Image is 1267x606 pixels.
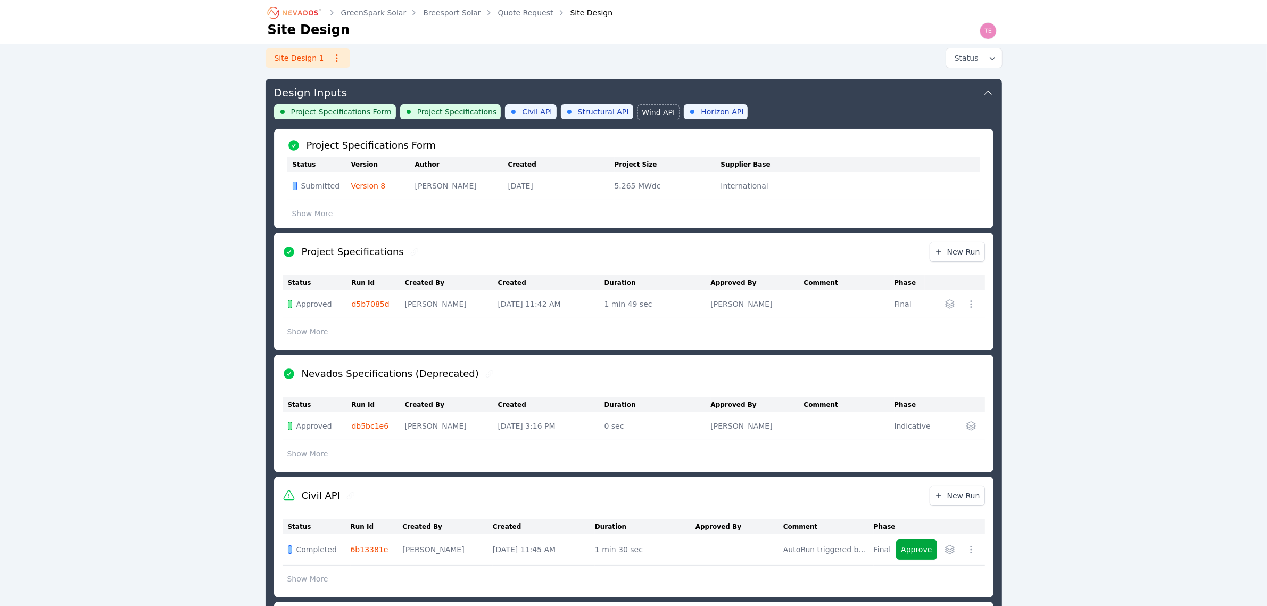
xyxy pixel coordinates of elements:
[498,7,553,18] a: Quote Request
[895,299,920,309] div: Final
[604,299,706,309] div: 1 min 49 sec
[351,157,415,172] th: Version
[895,275,925,290] th: Phase
[508,172,615,200] td: [DATE]
[946,48,1002,68] button: Status
[296,421,332,431] span: Approved
[930,242,985,262] a: New Run
[711,290,804,318] td: [PERSON_NAME]
[287,157,351,172] th: Status
[302,366,479,381] h2: Nevados Specifications (Deprecated)
[415,172,508,200] td: [PERSON_NAME]
[695,519,783,534] th: Approved By
[302,488,340,503] h2: Civil API
[934,490,980,501] span: New Run
[615,172,721,200] td: 5.265 MWdc
[934,247,980,257] span: New Run
[283,397,352,412] th: Status
[615,157,721,172] th: Project Size
[351,545,388,554] a: 6b13381e
[604,421,706,431] div: 0 sec
[283,275,352,290] th: Status
[405,290,498,318] td: [PERSON_NAME]
[604,397,711,412] th: Duration
[287,203,338,224] button: Show More
[980,22,997,39] img: Ted Elliott
[352,300,390,308] a: d5b7085d
[498,397,604,412] th: Created
[895,397,954,412] th: Phase
[291,107,392,117] span: Project Specifications Form
[950,53,979,63] span: Status
[498,412,604,440] td: [DATE] 3:16 PM
[493,519,595,534] th: Created
[266,48,350,68] a: Site Design 1
[283,444,333,464] button: Show More
[711,275,804,290] th: Approved By
[595,519,695,534] th: Duration
[783,544,868,555] div: AutoRun triggered by completion of project-specifications
[302,244,404,259] h2: Project Specifications
[402,519,493,534] th: Created By
[701,107,743,117] span: Horizon API
[402,534,493,566] td: [PERSON_NAME]
[578,107,629,117] span: Structural API
[642,107,675,118] span: Wind API
[498,275,604,290] th: Created
[341,7,407,18] a: GreenSpark Solar
[508,157,615,172] th: Created
[351,519,403,534] th: Run Id
[351,182,386,190] a: Version 8
[804,397,895,412] th: Comment
[296,544,337,555] span: Completed
[556,7,613,18] div: Site Design
[604,275,711,290] th: Duration
[283,569,333,589] button: Show More
[405,397,498,412] th: Created By
[417,107,497,117] span: Project Specifications
[352,422,389,430] a: db5bc1e6
[405,412,498,440] td: [PERSON_NAME]
[352,275,405,290] th: Run Id
[296,299,332,309] span: Approved
[498,290,604,318] td: [DATE] 11:42 AM
[895,421,948,431] div: Indicative
[874,544,891,555] div: Final
[274,85,347,100] h3: Design Inputs
[493,534,595,566] td: [DATE] 11:45 AM
[896,539,937,560] button: Approve
[274,79,993,104] button: Design Inputs
[783,519,874,534] th: Comment
[711,397,804,412] th: Approved By
[721,172,827,200] td: International
[930,486,985,506] a: New Run
[283,519,351,534] th: Status
[415,157,508,172] th: Author
[307,138,436,153] h2: Project Specifications Form
[522,107,552,117] span: Civil API
[721,157,827,172] th: Supplier Base
[595,544,690,555] div: 1 min 30 sec
[874,519,896,534] th: Phase
[352,397,405,412] th: Run Id
[405,275,498,290] th: Created By
[423,7,481,18] a: Breesport Solar
[804,275,895,290] th: Comment
[293,181,343,191] div: Submitted
[711,412,804,440] td: [PERSON_NAME]
[268,4,613,21] nav: Breadcrumb
[283,322,333,342] button: Show More
[268,21,350,38] h1: Site Design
